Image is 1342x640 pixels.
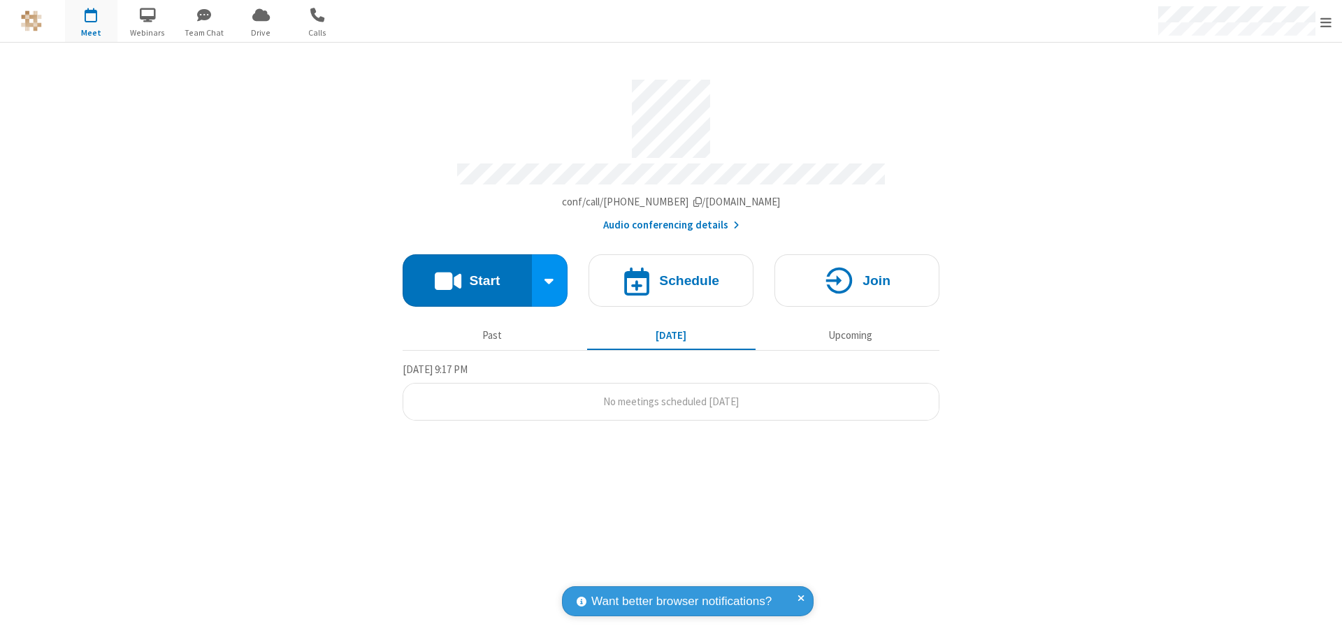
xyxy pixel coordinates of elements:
[562,194,781,210] button: Copy my meeting room linkCopy my meeting room link
[408,322,577,349] button: Past
[469,274,500,287] h4: Start
[589,254,753,307] button: Schedule
[587,322,756,349] button: [DATE]
[291,27,344,39] span: Calls
[591,592,772,611] span: Want better browser notifications?
[532,254,568,307] div: Start conference options
[766,322,935,349] button: Upcoming
[603,217,739,233] button: Audio conferencing details
[403,361,939,421] section: Today's Meetings
[65,27,117,39] span: Meet
[403,69,939,233] section: Account details
[403,254,532,307] button: Start
[122,27,174,39] span: Webinars
[235,27,287,39] span: Drive
[603,395,739,408] span: No meetings scheduled [DATE]
[659,274,719,287] h4: Schedule
[863,274,890,287] h4: Join
[774,254,939,307] button: Join
[403,363,468,376] span: [DATE] 9:17 PM
[178,27,231,39] span: Team Chat
[562,195,781,208] span: Copy my meeting room link
[21,10,42,31] img: QA Selenium DO NOT DELETE OR CHANGE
